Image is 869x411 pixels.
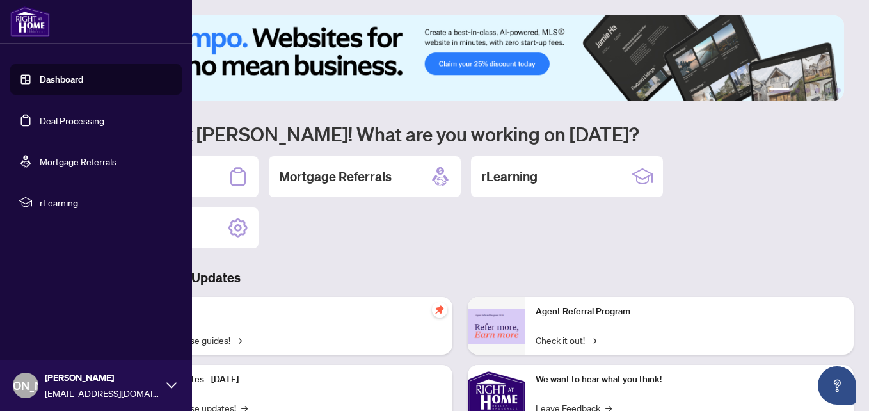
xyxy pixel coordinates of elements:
[10,6,50,37] img: logo
[134,373,442,387] p: Platform Updates - [DATE]
[836,88,841,93] button: 6
[279,168,392,186] h2: Mortgage Referrals
[805,88,810,93] button: 3
[67,15,844,101] img: Slide 0
[45,371,160,385] span: [PERSON_NAME]
[67,269,854,287] h3: Brokerage & Industry Updates
[468,309,525,344] img: Agent Referral Program
[40,115,104,126] a: Deal Processing
[235,333,242,347] span: →
[134,305,442,319] p: Self-Help
[481,168,538,186] h2: rLearning
[536,305,843,319] p: Agent Referral Program
[45,386,160,400] span: [EMAIL_ADDRESS][DOMAIN_NAME]
[40,156,116,167] a: Mortgage Referrals
[40,74,83,85] a: Dashboard
[536,333,596,347] a: Check it out!→
[795,88,800,93] button: 2
[825,88,831,93] button: 5
[536,373,843,387] p: We want to hear what you think!
[818,366,856,405] button: Open asap
[40,195,173,209] span: rLearning
[769,88,790,93] button: 1
[432,302,447,318] span: pushpin
[815,88,820,93] button: 4
[590,333,596,347] span: →
[67,122,854,146] h1: Welcome back [PERSON_NAME]! What are you working on [DATE]?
